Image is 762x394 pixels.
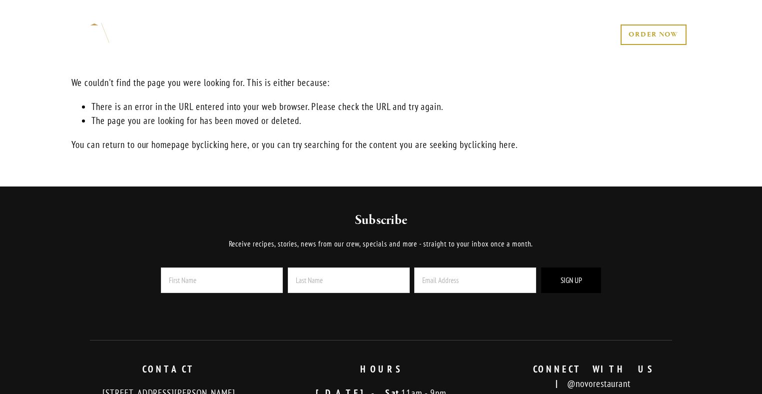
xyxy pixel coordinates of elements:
[561,275,582,285] span: Sign Up
[385,29,420,39] a: EVENTS
[621,24,686,45] a: ORDER NOW
[360,363,402,375] strong: HOURS
[288,267,410,293] input: Last Name
[161,267,283,293] input: First Name
[548,25,611,44] a: RESERVE NOW
[133,238,629,250] p: Receive recipes, stories, news from our crew, specials and more - straight to your inbox once a m...
[71,137,691,152] p: You can return to our homepage by , or you can try searching for the content you are seeking by .
[468,138,515,150] a: clicking here
[541,267,601,293] button: Sign Up
[200,138,247,150] a: clicking here
[414,267,536,293] input: Email Address
[142,363,195,375] strong: CONTACT
[494,25,538,44] a: CONTACT
[71,22,134,47] img: Novo Restaurant &amp; Lounge
[496,362,691,390] p: @novorestaurant
[71,75,691,90] p: We couldn't find the page you were looking for. This is either because:
[342,29,375,39] a: ABOUT
[430,25,483,44] a: GIFT CARDS
[533,363,665,389] strong: CONNECT WITH US |
[91,113,691,128] li: The page you are looking for has been moved or deleted.
[91,99,691,114] li: There is an error in the URL entered into your web browser. Please check the URL and try again.
[301,29,332,39] a: MENUS
[133,211,629,229] h2: Subscribe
